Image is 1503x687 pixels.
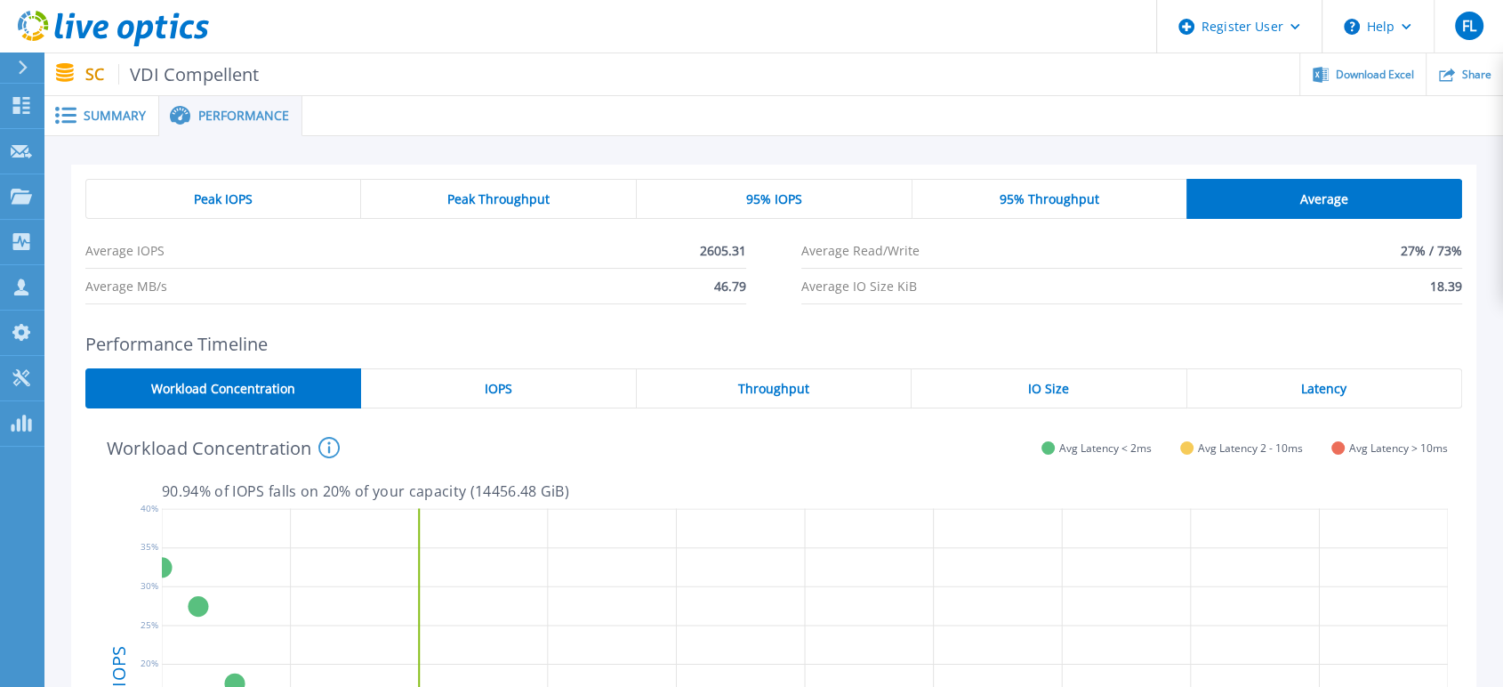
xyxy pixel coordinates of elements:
[801,233,920,268] span: Average Read/Write
[194,192,253,206] span: Peak IOPS
[141,579,158,592] text: 30%
[151,382,295,396] span: Workload Concentration
[1462,69,1491,80] span: Share
[141,501,158,513] text: 40%
[107,437,340,458] h4: Workload Concentration
[1349,441,1448,455] span: Avg Latency > 10ms
[1198,441,1303,455] span: Avg Latency 2 - 10ms
[700,233,746,268] span: 2605.31
[85,334,1462,354] h2: Performance Timeline
[85,64,260,85] p: SC
[84,109,146,122] span: Summary
[1059,441,1152,455] span: Avg Latency < 2ms
[1461,19,1475,33] span: FL
[141,540,158,553] text: 35%
[85,233,165,268] span: Average IOPS
[85,269,167,303] span: Average MB/s
[1000,192,1099,206] span: 95% Throughput
[485,382,512,396] span: IOPS
[1336,69,1414,80] span: Download Excel
[447,192,550,206] span: Peak Throughput
[1028,382,1069,396] span: IO Size
[801,269,917,303] span: Average IO Size KiB
[1301,382,1346,396] span: Latency
[162,483,1448,499] p: 90.94 % of IOPS falls on 20 % of your capacity ( 14456.48 GiB )
[198,109,289,122] span: Performance
[1401,233,1462,268] span: 27% / 73%
[746,192,802,206] span: 95% IOPS
[738,382,809,396] span: Throughput
[1300,192,1348,206] span: Average
[1430,269,1462,303] span: 18.39
[118,64,260,85] span: VDI Compellent
[714,269,746,303] span: 46.79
